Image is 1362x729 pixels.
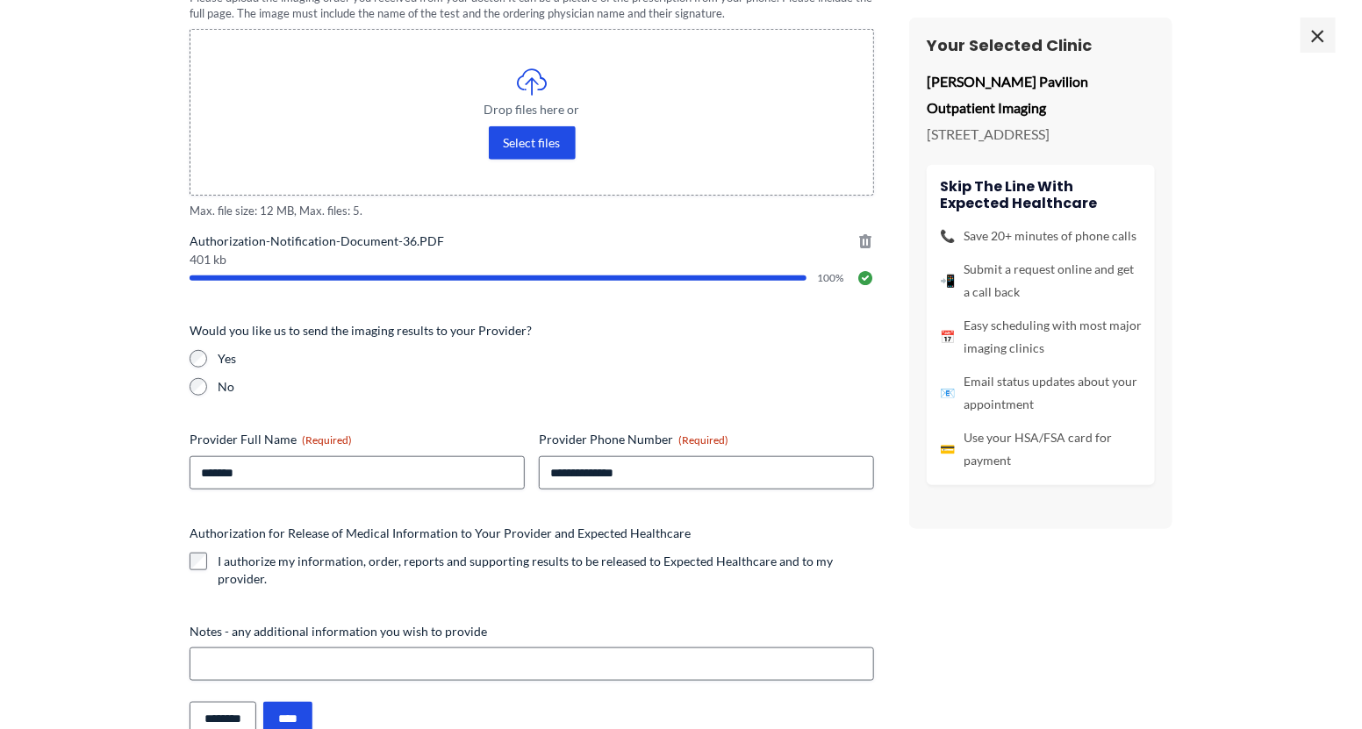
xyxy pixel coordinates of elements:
span: Drop files here or [226,104,838,116]
li: Easy scheduling with most major imaging clinics [940,314,1142,360]
span: 📧 [940,382,955,404]
span: × [1301,18,1336,53]
p: [STREET_ADDRESS] [927,121,1155,147]
span: 📞 [940,225,955,247]
legend: Would you like us to send the imaging results to your Provider? [190,322,532,339]
label: Provider Full Name [190,431,525,448]
label: I authorize my information, order, reports and supporting results to be released to Expected Heal... [218,553,874,588]
h3: Your Selected Clinic [927,35,1155,55]
span: 💳 [940,438,955,461]
span: (Required) [678,433,728,447]
legend: Authorization for Release of Medical Information to Your Provider and Expected Healthcare [190,525,691,542]
span: 📅 [940,325,955,348]
button: select files, imaging order or prescription(required) [489,126,576,160]
span: 📲 [940,269,955,292]
li: Use your HSA/FSA card for payment [940,426,1142,472]
h4: Skip the line with Expected Healthcare [940,178,1142,211]
span: 401 kb [190,254,874,266]
label: Provider Phone Number [539,431,874,448]
span: Max. file size: 12 MB, Max. files: 5. [190,203,874,219]
span: (Required) [302,433,352,447]
label: Notes - any additional information you wish to provide [190,623,874,640]
span: 100% [817,273,846,283]
li: Save 20+ minutes of phone calls [940,225,1142,247]
li: Submit a request online and get a call back [940,258,1142,304]
p: [PERSON_NAME] Pavilion Outpatient Imaging [927,68,1155,120]
label: Yes [218,350,874,368]
span: Authorization-Notification-Document-36.PDF [190,232,874,250]
label: No [218,378,874,396]
li: Email status updates about your appointment [940,370,1142,416]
